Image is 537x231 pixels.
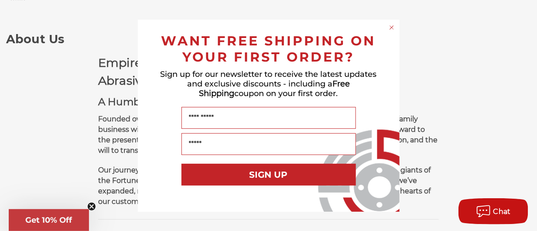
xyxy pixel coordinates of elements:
span: WANT FREE SHIPPING ON YOUR FIRST ORDER? [161,33,376,65]
button: Chat [458,198,528,224]
span: Chat [493,207,511,216]
button: Close dialog [387,23,396,32]
button: SIGN UP [181,164,356,186]
span: Free Shipping [199,79,350,98]
span: Sign up for our newsletter to receive the latest updates and exclusive discounts - including a co... [161,69,377,98]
